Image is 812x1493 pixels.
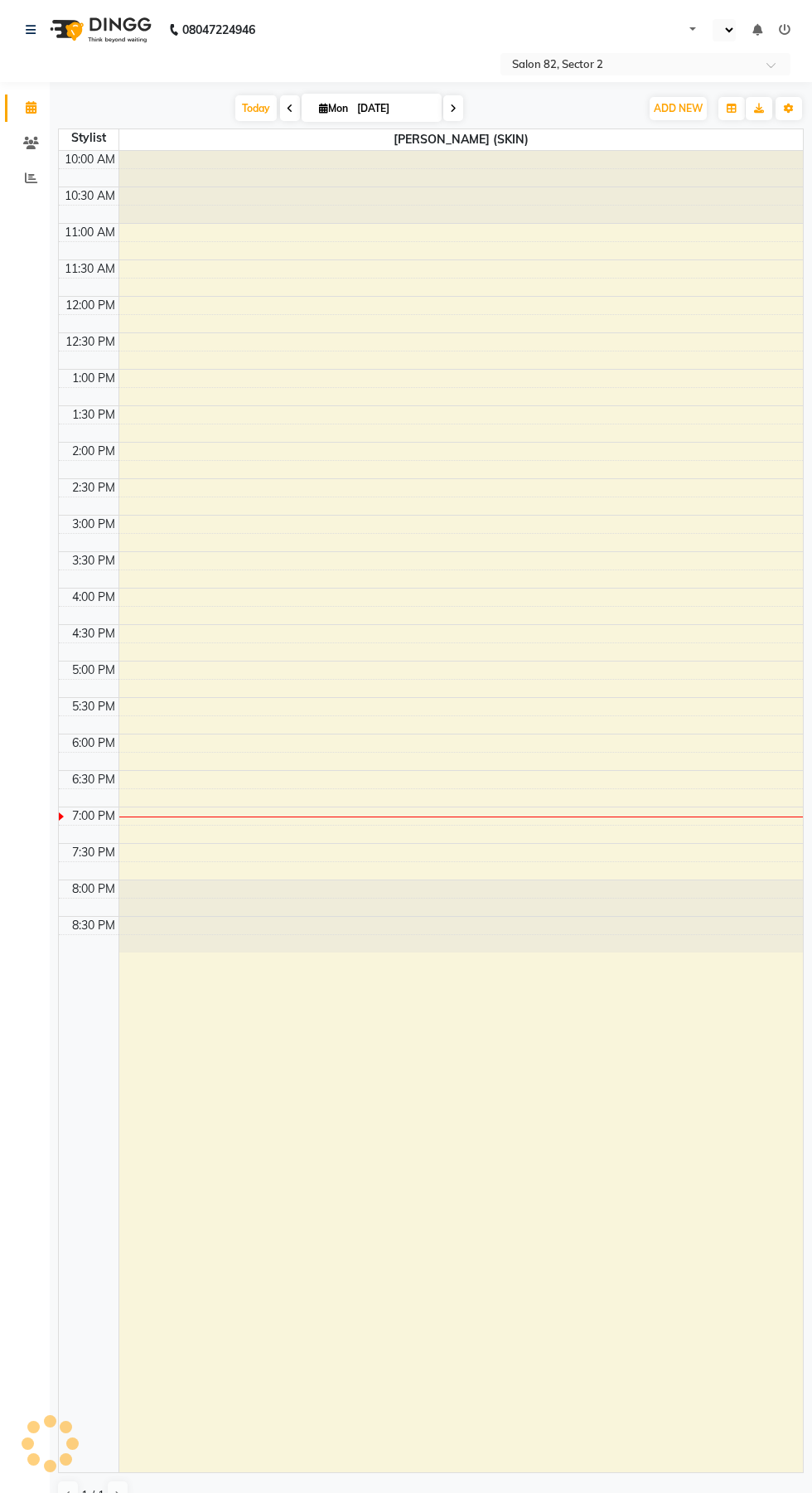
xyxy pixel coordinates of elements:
[119,129,804,150] span: [PERSON_NAME] (SKIN)
[69,662,118,679] div: 5:00 PM
[69,917,118,934] div: 8:30 PM
[235,95,277,121] span: Today
[61,224,118,241] div: 11:00 AM
[61,187,118,205] div: 10:30 AM
[62,297,118,314] div: 12:00 PM
[69,698,118,715] div: 5:30 PM
[69,844,118,861] div: 7:30 PM
[69,516,118,533] div: 3:00 PM
[69,807,118,825] div: 7:00 PM
[69,479,118,497] div: 2:30 PM
[69,406,118,424] div: 1:30 PM
[69,589,118,606] div: 4:00 PM
[61,151,118,168] div: 10:00 AM
[61,260,118,278] div: 11:30 AM
[59,129,118,147] div: Stylist
[69,370,118,387] div: 1:00 PM
[42,7,156,53] img: logo
[69,552,118,570] div: 3:30 PM
[69,771,118,788] div: 6:30 PM
[650,97,707,120] button: ADD NEW
[315,102,352,114] span: Mon
[62,333,118,351] div: 12:30 PM
[69,443,118,460] div: 2:00 PM
[69,625,118,642] div: 4:30 PM
[69,880,118,898] div: 8:00 PM
[69,734,118,752] div: 6:00 PM
[654,102,703,114] span: ADD NEW
[352,96,435,121] input: 2025-09-01
[182,7,255,53] b: 08047224946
